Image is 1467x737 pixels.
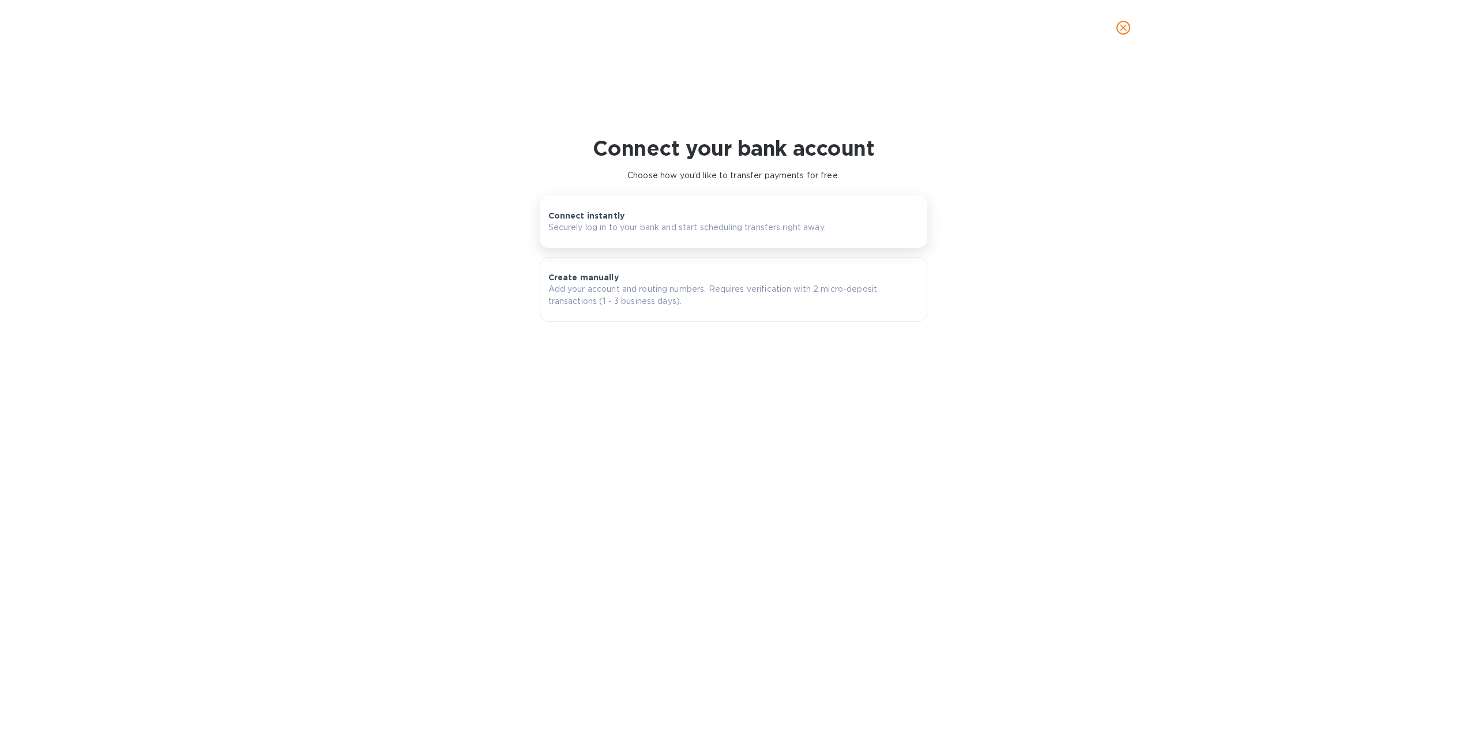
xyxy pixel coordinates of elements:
[548,210,625,221] p: Connect instantly
[1109,14,1137,42] button: close
[548,283,919,307] p: Add your account and routing numbers. Requires verification with 2 micro-deposit transactions (1 ...
[540,195,928,248] button: Connect instantlySecurely log in to your bank and start scheduling transfers right away.
[548,221,826,234] p: Securely log in to your bank and start scheduling transfers right away.
[540,257,928,322] button: Create manuallyAdd your account and routing numbers. Requires verification with 2 micro-deposit t...
[548,272,619,283] p: Create manually
[627,170,840,182] p: Choose how you’d like to transfer payments for free.
[593,136,874,160] h1: Connect your bank account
